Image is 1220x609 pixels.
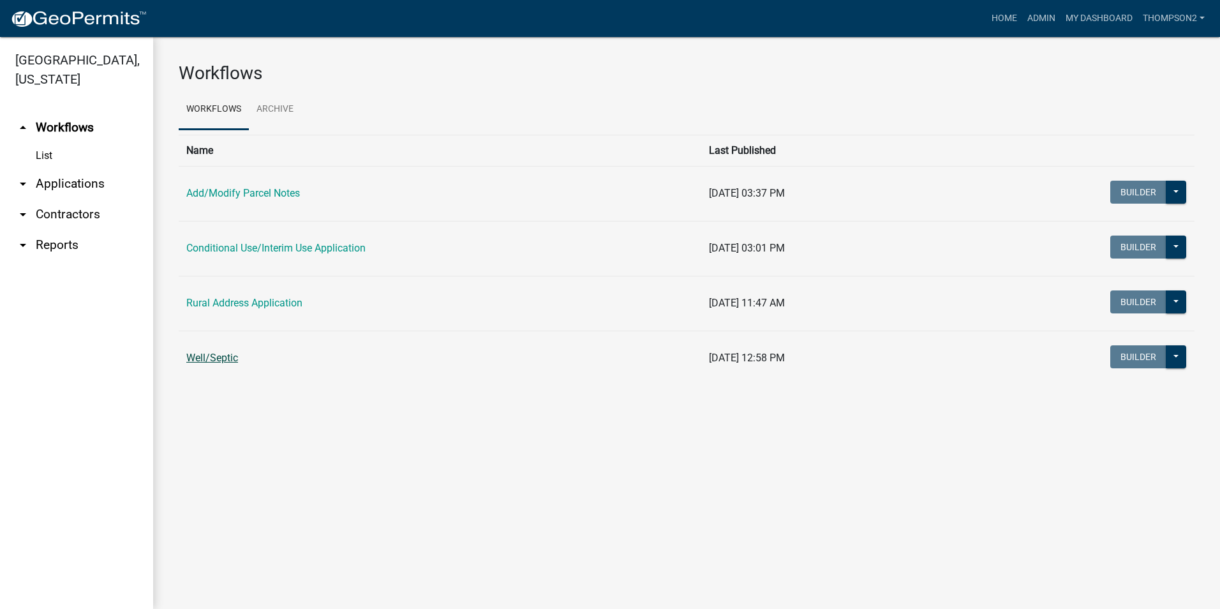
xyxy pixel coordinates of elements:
i: arrow_drop_down [15,237,31,253]
a: Thompson2 [1138,6,1210,31]
a: Conditional Use/Interim Use Application [186,242,366,254]
i: arrow_drop_down [15,207,31,222]
a: Well/Septic [186,352,238,364]
a: My Dashboard [1060,6,1138,31]
a: Archive [249,89,301,130]
i: arrow_drop_up [15,120,31,135]
button: Builder [1110,290,1166,313]
a: Home [986,6,1022,31]
button: Builder [1110,181,1166,204]
span: [DATE] 03:37 PM [709,187,785,199]
a: Add/Modify Parcel Notes [186,187,300,199]
button: Builder [1110,236,1166,259]
a: Rural Address Application [186,297,302,309]
a: Admin [1022,6,1060,31]
span: [DATE] 12:58 PM [709,352,785,364]
th: Name [179,135,701,166]
i: arrow_drop_down [15,176,31,192]
h3: Workflows [179,63,1194,84]
button: Builder [1110,345,1166,368]
a: Workflows [179,89,249,130]
span: [DATE] 11:47 AM [709,297,785,309]
span: [DATE] 03:01 PM [709,242,785,254]
th: Last Published [701,135,946,166]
